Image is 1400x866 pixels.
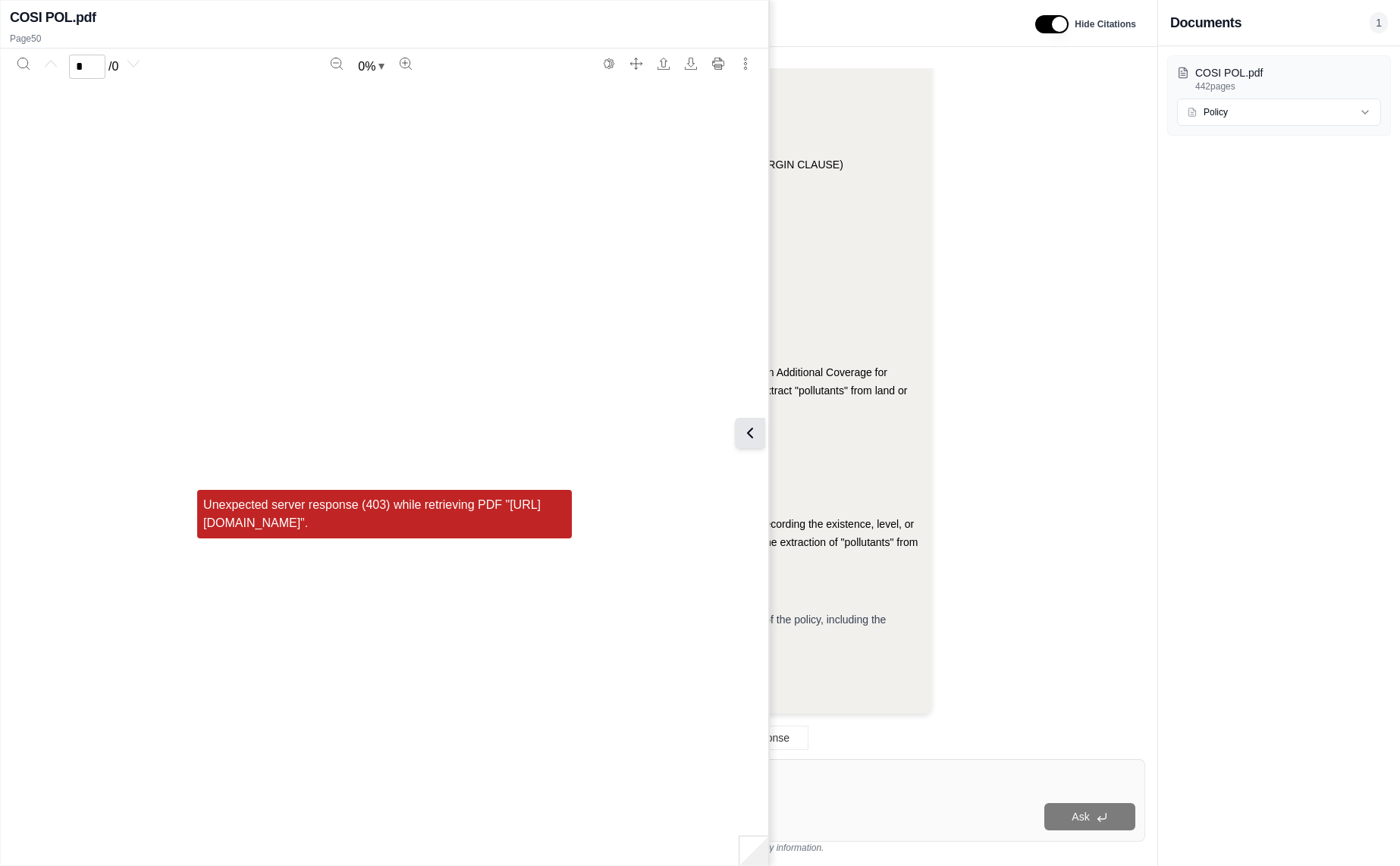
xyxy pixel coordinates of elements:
button: Zoom document [352,55,391,79]
button: Zoom out [325,52,349,76]
span: 1 [1370,12,1388,33]
span: Hide Citations [1075,18,1136,30]
p: 442 pages [1195,80,1381,93]
div: Unexpected server response (403) while retrieving PDF "[URL][DOMAIN_NAME]". [197,490,572,538]
button: Zoom in [394,52,418,76]
button: Next page [121,52,146,76]
input: Enter a page number [69,55,105,79]
p: Page 50 [10,33,759,45]
button: Search [11,52,36,76]
button: Download [679,52,703,76]
button: Print [706,52,730,76]
button: Full screen [624,52,648,76]
button: Open file [651,52,676,76]
span: 0 % [358,58,375,76]
p: COSI POL.pdf [1195,65,1381,80]
button: More actions [733,52,758,76]
span: / 0 [108,58,118,76]
span: The Agribusiness Property and Income Coverage Part (AAIS AG 0100 01 01) includes an Additional Co... [355,366,887,397]
button: Ask [1044,803,1135,830]
h2: COSI POL.pdf [10,7,96,28]
button: Switch to the dark theme [597,52,621,76]
h3: Documents [1170,12,1241,33]
span: Ask [1072,811,1089,823]
button: COSI POL.pdf442pages [1177,65,1381,93]
button: Previous page [39,52,63,76]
